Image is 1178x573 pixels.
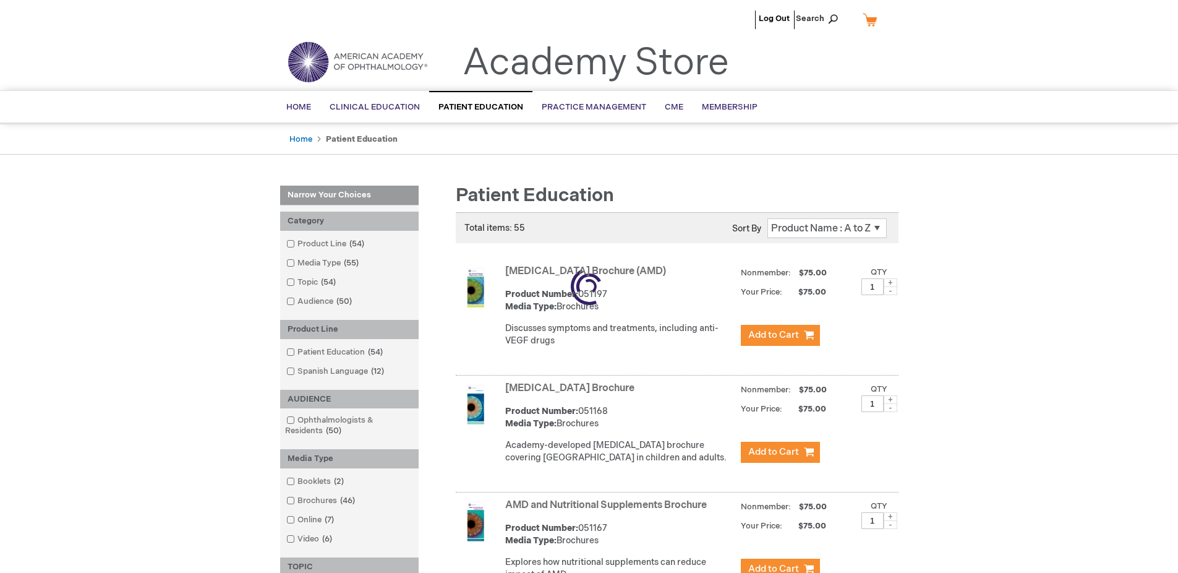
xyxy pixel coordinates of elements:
[283,495,360,507] a: Brochures46
[665,102,683,112] span: CME
[861,278,884,295] input: Qty
[365,347,386,357] span: 54
[283,476,349,488] a: Booklets2
[456,184,614,207] span: Patient Education
[784,404,828,414] span: $75.00
[337,496,358,506] span: 46
[283,296,357,308] a: Audience50
[283,347,388,358] a: Patient Education54
[326,134,398,144] strong: Patient Education
[532,92,655,123] a: Practice Management
[748,446,799,458] span: Add to Cart
[542,102,646,112] span: Practice Management
[283,415,416,437] a: Ophthalmologists & Residents50
[741,382,791,398] strong: Nonmember:
[505,288,735,313] div: 051197 Brochures
[320,92,429,123] a: Clinical Education
[796,6,843,31] span: Search
[280,320,419,339] div: Product Line
[505,523,578,533] strong: Product Number:
[456,502,495,541] img: AMD and Nutritional Supplements Brochure
[505,439,735,464] p: Academy-developed [MEDICAL_DATA] brochure covering [GEOGRAPHIC_DATA] in children and adults.
[741,499,791,515] strong: Nonmember:
[280,449,419,468] div: Media Type
[505,535,557,546] strong: Media Type:
[748,329,799,341] span: Add to Cart
[655,92,693,123] a: CME
[318,277,339,287] span: 54
[341,258,362,268] span: 55
[429,91,532,123] a: Patient Education
[784,521,828,531] span: $75.00
[505,322,735,347] p: Discusses symptoms and treatments, including anti-VEGF drugs
[505,382,634,394] a: [MEDICAL_DATA] Brochure
[280,212,419,231] div: Category
[741,521,782,531] strong: Your Price:
[732,223,761,234] label: Sort By
[333,296,355,306] span: 50
[505,301,557,312] strong: Media Type:
[505,406,578,416] strong: Product Number:
[323,426,344,436] span: 50
[283,533,337,545] a: Video6
[741,442,820,463] button: Add to Cart
[346,239,367,249] span: 54
[280,390,419,409] div: AUDIENCE
[505,289,578,299] strong: Product Number:
[797,268,829,278] span: $75.00
[784,287,828,297] span: $75.00
[464,223,525,233] span: Total items: 55
[438,102,523,112] span: Patient Education
[289,134,312,144] a: Home
[505,499,707,511] a: AMD and Nutritional Supplements Brochure
[759,14,790,24] a: Log Out
[280,186,419,205] strong: Narrow Your Choices
[741,287,782,297] strong: Your Price:
[505,265,666,277] a: [MEDICAL_DATA] Brochure (AMD)
[286,102,311,112] span: Home
[505,418,557,429] strong: Media Type:
[368,366,387,376] span: 12
[331,476,347,486] span: 2
[463,41,729,85] a: Academy Store
[283,238,369,250] a: Product Line54
[283,366,389,377] a: Spanish Language12
[456,268,495,308] img: Age-Related Macular Degeneration Brochure (AMD)
[797,502,829,512] span: $75.00
[505,405,735,430] div: 051168 Brochures
[871,384,887,394] label: Qty
[871,267,887,277] label: Qty
[330,102,420,112] span: Clinical Education
[797,385,829,395] span: $75.00
[861,512,884,529] input: Qty
[741,265,791,281] strong: Nonmember:
[283,257,364,269] a: Media Type55
[322,515,337,525] span: 7
[283,277,341,288] a: Topic54
[741,325,820,346] button: Add to Cart
[871,501,887,511] label: Qty
[861,395,884,412] input: Qty
[283,514,339,526] a: Online7
[505,522,735,547] div: 051167 Brochures
[456,385,495,424] img: Amblyopia Brochure
[702,102,758,112] span: Membership
[741,404,782,414] strong: Your Price:
[319,534,335,544] span: 6
[693,92,767,123] a: Membership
